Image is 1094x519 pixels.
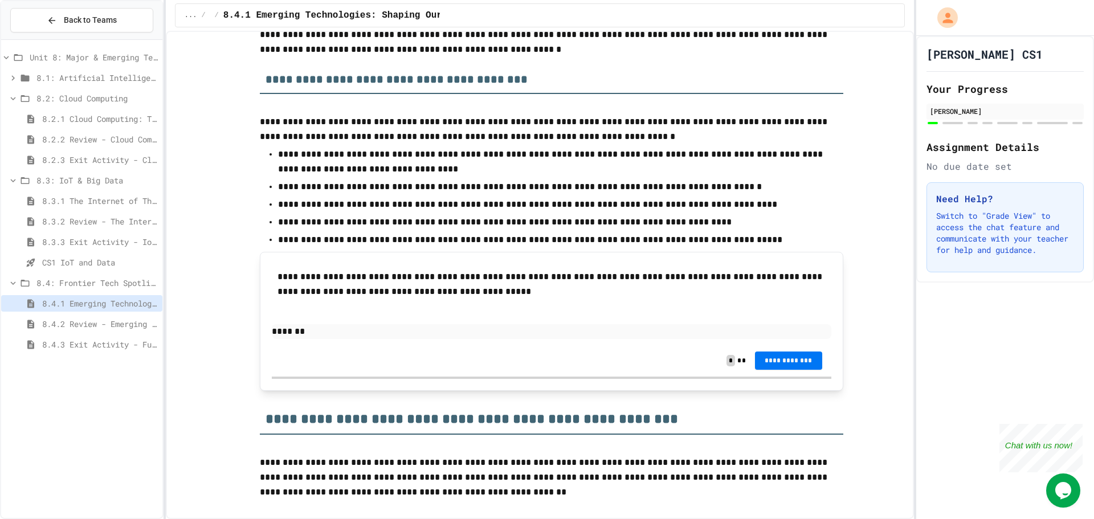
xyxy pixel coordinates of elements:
[926,46,1043,62] h1: [PERSON_NAME] CS1
[36,72,158,84] span: 8.1: Artificial Intelligence Basics
[36,174,158,186] span: 8.3: IoT & Big Data
[926,160,1084,173] div: No due date set
[42,236,158,248] span: 8.3.3 Exit Activity - IoT Data Detective Challenge
[42,154,158,166] span: 8.2.3 Exit Activity - Cloud Service Detective
[64,14,117,26] span: Back to Teams
[936,192,1074,206] h3: Need Help?
[36,92,158,104] span: 8.2: Cloud Computing
[42,256,158,268] span: CS1 IoT and Data
[201,11,205,20] span: /
[42,195,158,207] span: 8.3.1 The Internet of Things and Big Data: Our Connected Digital World
[215,11,219,20] span: /
[936,210,1074,256] p: Switch to "Grade View" to access the chat feature and communicate with your teacher for help and ...
[185,11,197,20] span: ...
[42,338,158,350] span: 8.4.3 Exit Activity - Future Tech Challenge
[930,106,1080,116] div: [PERSON_NAME]
[926,139,1084,155] h2: Assignment Details
[42,297,158,309] span: 8.4.1 Emerging Technologies: Shaping Our Digital Future
[10,8,153,32] button: Back to Teams
[223,9,524,22] span: 8.4.1 Emerging Technologies: Shaping Our Digital Future
[42,113,158,125] span: 8.2.1 Cloud Computing: Transforming the Digital World
[999,424,1083,472] iframe: chat widget
[42,318,158,330] span: 8.4.2 Review - Emerging Technologies: Shaping Our Digital Future
[925,5,961,31] div: My Account
[30,51,158,63] span: Unit 8: Major & Emerging Technologies
[42,215,158,227] span: 8.3.2 Review - The Internet of Things and Big Data
[926,81,1084,97] h2: Your Progress
[36,277,158,289] span: 8.4: Frontier Tech Spotlight
[42,133,158,145] span: 8.2.2 Review - Cloud Computing
[1046,473,1083,508] iframe: chat widget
